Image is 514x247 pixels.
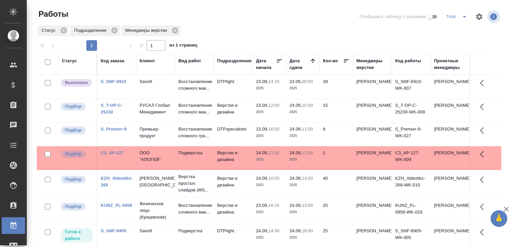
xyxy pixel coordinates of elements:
p: Готов к работе [65,229,89,242]
p: 24.09, [289,127,302,132]
p: ООО "АПОГЕЙ" [140,150,172,163]
p: 14:00 [268,228,279,233]
p: 2025 [289,85,316,92]
p: 24.09, [289,203,302,208]
div: Статус [62,58,77,64]
button: 🙏 [491,210,507,227]
p: 11:00 [268,150,279,155]
p: 2025 [256,156,283,163]
p: 23.09, [256,127,268,132]
div: Можно подбирать исполнителей [60,126,93,135]
td: [PERSON_NAME] [431,172,469,195]
span: Отобразить таблицу с оценками [359,13,426,20]
button: Здесь прячутся важные кнопки [476,75,492,91]
td: 20 [320,199,353,222]
p: [PERSON_NAME] [GEOGRAPHIC_DATA] [140,175,172,188]
td: [PERSON_NAME] [431,199,469,222]
p: 13:00 [302,203,313,208]
div: Код заказа [101,58,124,64]
p: Восстановление сложного мак... [178,102,210,115]
div: Можно подбирать исполнителей [60,102,93,111]
div: Менеджеры верстки [121,25,180,36]
p: 24.09, [289,228,302,233]
button: Здесь прячутся важные кнопки [476,99,492,115]
div: Можно подбирать исполнителей [60,202,93,211]
td: KZH_Abbottkz-268-WK-010 [392,172,431,195]
p: Подразделение [74,27,109,34]
p: Подверстка [178,228,210,234]
div: split button [444,11,471,22]
div: Менеджеры верстки [356,58,389,71]
td: Верстки и дизайна [214,199,253,222]
div: Статус [37,25,69,36]
button: Здесь прячутся важные кнопки [476,122,492,139]
p: Выполнен [65,79,88,86]
td: KUNZ_FL-5958-WK-016 [392,199,431,222]
p: Восстановление сложного гра... [178,126,210,139]
td: 39 [320,75,353,98]
p: 10:00 [302,103,313,108]
p: 24.09, [289,103,302,108]
td: C3_AP-127-WK-009 [392,146,431,170]
a: S_T-OP-C-25230 [101,103,123,114]
p: [PERSON_NAME] [356,150,389,156]
td: Верстки и дизайна [214,99,253,122]
td: 40 [320,172,353,195]
p: 2025 [289,156,316,163]
td: [PERSON_NAME] [431,99,469,122]
p: 16:00 [302,228,313,233]
div: Вид работ [178,58,201,64]
td: S_Premier-9-WK-027 [392,122,431,146]
p: Верстка простых слайдов (MS... [178,173,210,193]
p: [PERSON_NAME] [356,126,389,133]
td: 1 [320,146,353,170]
p: 16:16 [268,203,279,208]
div: Исполнитель завершил работу [60,78,93,87]
p: [PERSON_NAME] [356,102,389,109]
td: [PERSON_NAME] [431,75,469,98]
div: Дата сдачи [289,58,310,71]
p: 23.09, [256,79,268,84]
p: 20:00 [302,79,313,84]
p: Подбор [65,127,82,134]
div: Код работы [395,58,421,64]
p: 2025 [256,85,283,92]
p: 12:00 [268,103,279,108]
a: S_Premier-9 [101,127,126,132]
td: 15 [320,99,353,122]
button: Здесь прячутся важные кнопки [476,172,492,188]
p: [PERSON_NAME] [356,78,389,85]
p: 2025 [256,182,283,188]
span: 🙏 [493,212,505,226]
p: 14:15 [268,79,279,84]
p: 16:50 [268,127,279,132]
p: 2025 [256,133,283,139]
td: DTPlight [214,75,253,98]
p: [PERSON_NAME] [356,175,389,182]
p: Восстановление сложного мак... [178,78,210,92]
p: 2025 [256,109,283,115]
td: [PERSON_NAME] [431,146,469,170]
p: 24.09, [256,150,268,155]
p: 10:00 [268,176,279,181]
p: 2025 [289,182,316,188]
p: [PERSON_NAME] [356,228,389,234]
p: 2025 [289,209,316,216]
p: Менеджеры верстки [125,27,169,34]
p: Восстановление сложного мак... [178,202,210,216]
p: 13:00 [302,176,313,181]
p: 2025 [289,133,316,139]
p: Премьер-продукт [140,126,172,139]
td: S_SNF-6910-WK-007 [392,75,431,98]
a: KZH_Abbottkz-268 [101,176,133,187]
a: S_SNF-6905 [101,228,126,233]
a: KUNZ_FL-5958 [101,203,132,208]
p: 24.09, [289,176,302,181]
p: Sanofi [140,228,172,234]
p: 24.09, [256,228,268,233]
span: Посмотреть информацию [487,10,501,23]
p: 23.09, [256,103,268,108]
button: Здесь прячутся важные кнопки [476,224,492,240]
td: Верстки и дизайна [214,172,253,195]
td: Верстки и дизайна [214,146,253,170]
